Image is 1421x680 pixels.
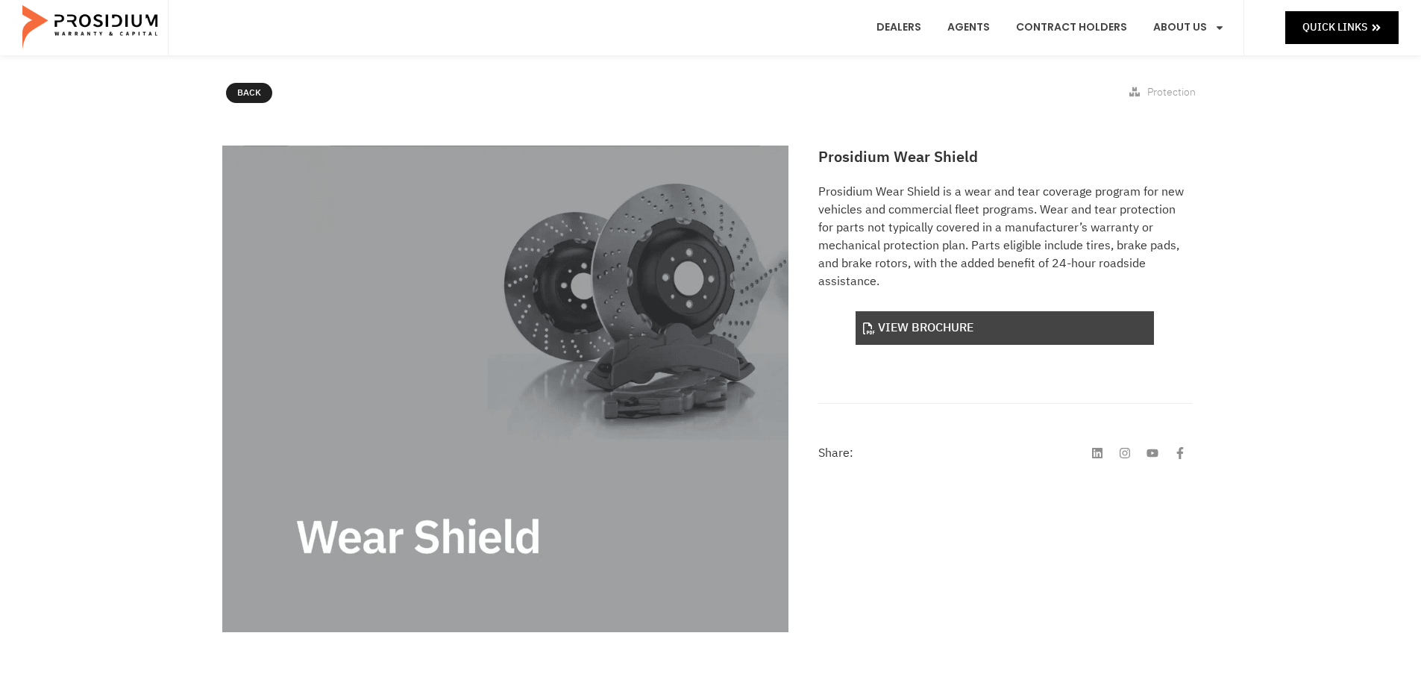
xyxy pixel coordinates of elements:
[818,183,1191,290] p: Prosidium Wear Shield is a wear and tear coverage program for new vehicles and commercial fleet p...
[237,85,261,102] span: Back
[818,146,1191,168] h2: Prosidium Wear Shield
[856,311,1154,345] a: View Brochure
[1147,84,1196,100] span: Protection
[818,447,853,459] h4: Share:
[1302,18,1367,37] span: Quick Links
[1285,11,1399,43] a: Quick Links
[226,83,272,104] a: Back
